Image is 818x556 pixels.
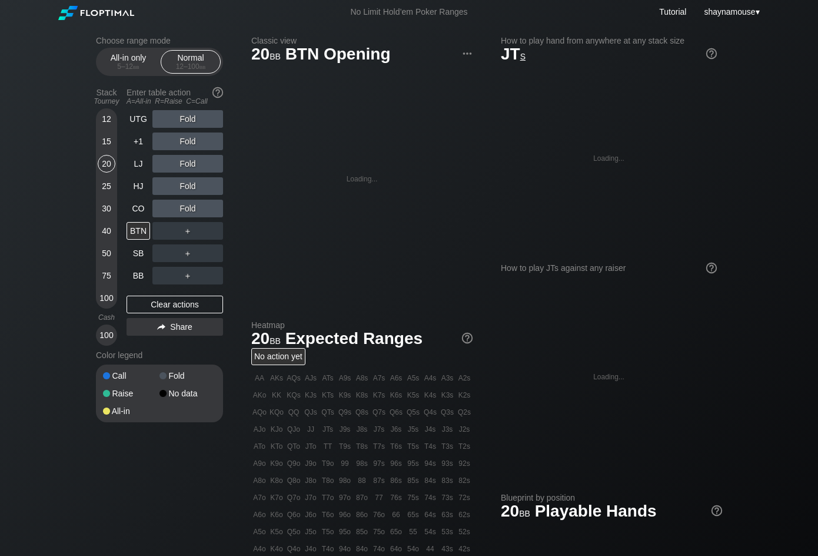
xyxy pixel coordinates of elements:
span: 20 [250,45,282,65]
div: KQo [268,404,285,421]
div: J9s [337,421,353,438]
div: 85o [354,524,370,540]
div: K7o [268,489,285,506]
div: A6s [388,370,404,386]
div: Q5o [285,524,302,540]
div: J4s [422,421,438,438]
div: J3s [439,421,455,438]
div: 92s [456,455,473,472]
div: A8o [251,472,268,489]
div: CO [127,200,150,217]
div: QJo [285,421,302,438]
div: UTG [127,110,150,128]
div: Q6s [388,404,404,421]
div: A4s [422,370,438,386]
h2: How to play hand from anywhere at any stack size [501,36,717,45]
div: 76o [371,507,387,523]
div: K9s [337,387,353,403]
img: help.32db89a4.svg [461,332,474,345]
div: T4s [422,438,438,455]
div: T8o [320,472,336,489]
a: Tutorial [659,7,686,16]
div: All-in [103,407,159,415]
div: 76s [388,489,404,506]
div: 5 – 12 [104,62,153,71]
div: A5o [251,524,268,540]
div: LJ [127,155,150,173]
div: Loading... [347,175,378,183]
span: bb [519,506,530,519]
div: AKo [251,387,268,403]
div: 25 [98,177,115,195]
div: 66 [388,507,404,523]
span: bb [199,62,206,71]
div: 84s [422,472,438,489]
div: A=All-in R=Raise C=Call [127,97,223,105]
div: 87s [371,472,387,489]
div: ATs [320,370,336,386]
span: JT [501,45,526,63]
div: 85s [405,472,421,489]
div: 77 [371,489,387,506]
div: T9o [320,455,336,472]
div: A9o [251,455,268,472]
div: JTs [320,421,336,438]
div: Fold [152,110,223,128]
div: 54s [422,524,438,540]
div: 98o [337,472,353,489]
div: J6o [302,507,319,523]
h2: Choose range mode [96,36,223,45]
div: Normal [164,51,218,73]
span: bb [270,49,281,62]
div: 65o [388,524,404,540]
div: KTs [320,387,336,403]
div: 97o [337,489,353,506]
div: 98s [354,455,370,472]
span: 20 [250,330,282,349]
div: 20 [98,155,115,173]
div: QQ [285,404,302,421]
div: 53s [439,524,455,540]
div: K3s [439,387,455,403]
span: bb [270,333,281,346]
h1: Playable Hands [501,501,722,521]
div: 100 [98,289,115,307]
div: A9s [337,370,353,386]
div: Q7o [285,489,302,506]
h1: Expected Ranges [251,329,473,348]
div: 100 [98,326,115,344]
div: ＋ [152,244,223,262]
div: ▾ [701,5,761,18]
div: 94s [422,455,438,472]
div: Fold [152,200,223,217]
div: KQs [285,387,302,403]
div: J2s [456,421,473,438]
div: K2s [456,387,473,403]
div: Q9s [337,404,353,421]
div: 62s [456,507,473,523]
div: T8s [354,438,370,455]
div: Clear actions [127,296,223,313]
div: No action yet [251,348,305,365]
div: Loading... [593,373,624,381]
div: Loading... [593,154,624,163]
div: AJo [251,421,268,438]
div: Q8o [285,472,302,489]
div: K8s [354,387,370,403]
div: Q8s [354,404,370,421]
div: 40 [98,222,115,240]
div: Q7s [371,404,387,421]
img: help.32db89a4.svg [211,86,224,99]
div: No Limit Hold’em Poker Ranges [332,7,485,19]
img: help.32db89a4.svg [710,504,723,517]
div: K6s [388,387,404,403]
div: T6o [320,507,336,523]
div: K6o [268,507,285,523]
img: help.32db89a4.svg [705,262,718,274]
div: Fold [159,372,216,380]
div: KJo [268,421,285,438]
div: T6s [388,438,404,455]
div: 87o [354,489,370,506]
h2: Classic view [251,36,473,45]
div: A2s [456,370,473,386]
